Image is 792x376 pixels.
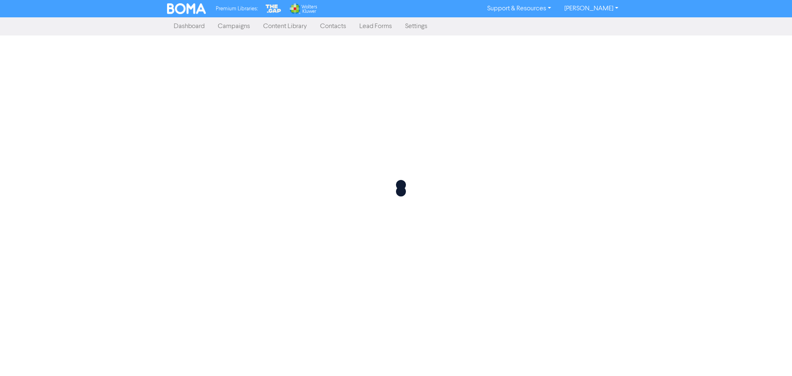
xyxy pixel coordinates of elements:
img: Wolters Kluwer [289,3,317,14]
span: Premium Libraries: [216,6,258,12]
a: Settings [398,18,434,35]
img: The Gap [264,3,283,14]
a: Lead Forms [353,18,398,35]
a: [PERSON_NAME] [558,2,625,15]
a: Campaigns [211,18,257,35]
a: Dashboard [167,18,211,35]
img: BOMA Logo [167,3,206,14]
a: Content Library [257,18,313,35]
a: Contacts [313,18,353,35]
a: Support & Resources [481,2,558,15]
